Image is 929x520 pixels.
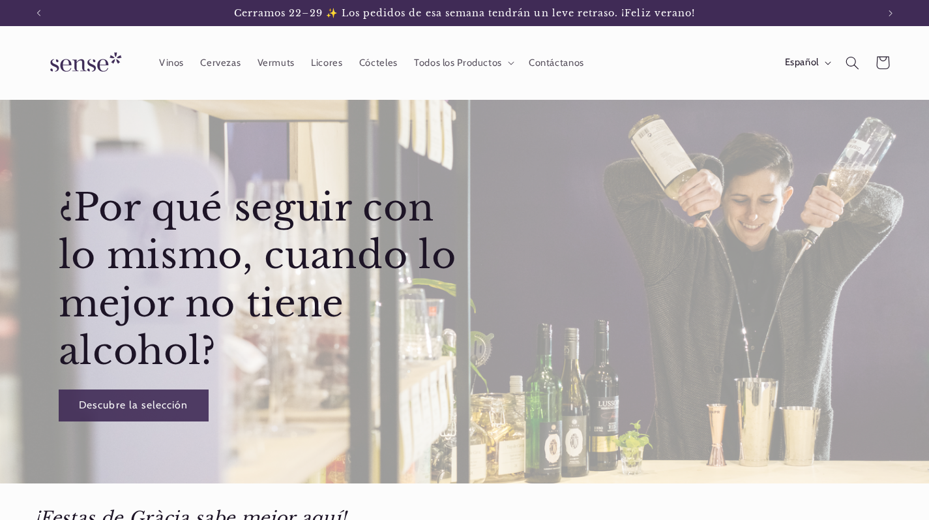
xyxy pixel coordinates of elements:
a: Descubre la selección [58,390,208,421]
a: Vinos [151,48,192,77]
a: Cervezas [192,48,249,77]
summary: Todos los Productos [406,48,520,77]
a: Contáctanos [520,48,592,77]
span: Vermuts [258,57,295,69]
span: Vinos [159,57,184,69]
span: Contáctanos [529,57,584,69]
a: Sense [29,39,138,87]
summary: Búsqueda [837,48,867,78]
span: Cervezas [200,57,241,69]
a: Licores [303,48,351,77]
span: Licores [311,57,342,69]
a: Cócteles [351,48,406,77]
span: Cócteles [359,57,398,69]
button: Español [776,50,837,76]
span: Cerramos 22–29 ✨ Los pedidos de esa semana tendrán un leve retraso. ¡Feliz verano! [234,7,695,19]
span: Español [785,55,819,70]
h2: ¿Por qué seguir con lo mismo, cuando lo mejor no tiene alcohol? [58,184,476,376]
img: Sense [35,44,132,82]
a: Vermuts [249,48,303,77]
span: Todos los Productos [414,57,502,69]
